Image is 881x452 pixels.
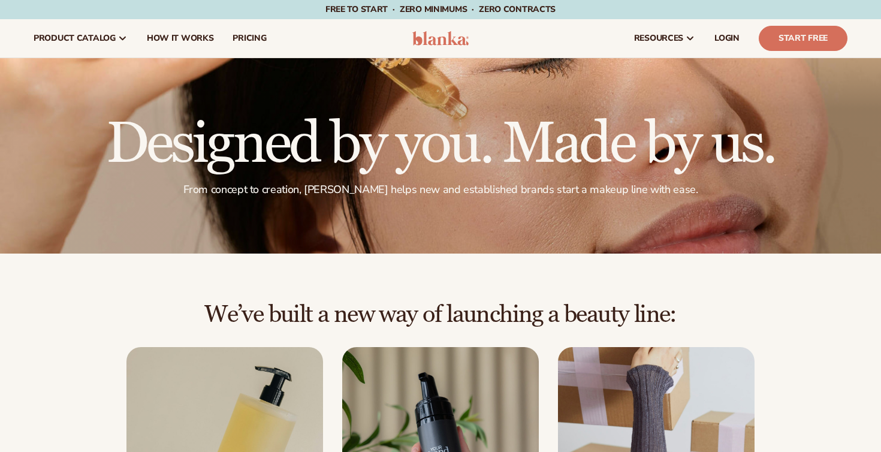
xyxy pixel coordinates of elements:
[34,302,847,328] h2: We’ve built a new way of launching a beauty line:
[624,19,705,58] a: resources
[759,26,847,51] a: Start Free
[705,19,749,58] a: LOGIN
[24,19,137,58] a: product catalog
[233,34,266,43] span: pricing
[223,19,276,58] a: pricing
[325,4,556,15] span: Free to start · ZERO minimums · ZERO contracts
[634,34,683,43] span: resources
[137,19,224,58] a: How It Works
[106,183,776,197] p: From concept to creation, [PERSON_NAME] helps new and established brands start a makeup line with...
[147,34,214,43] span: How It Works
[714,34,740,43] span: LOGIN
[412,31,469,46] img: logo
[34,34,116,43] span: product catalog
[106,116,776,173] h1: Designed by you. Made by us.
